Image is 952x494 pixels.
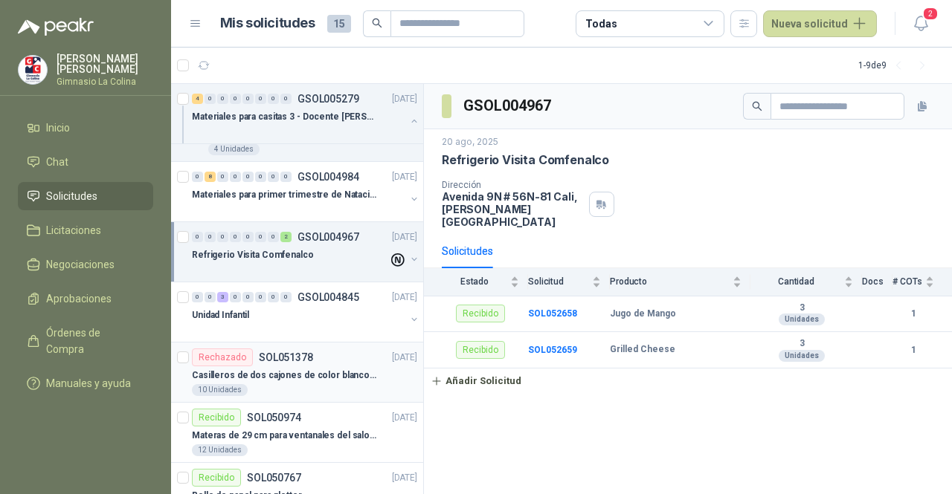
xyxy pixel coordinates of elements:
[297,94,359,104] p: GSOL005279
[392,471,417,485] p: [DATE]
[392,290,417,305] p: [DATE]
[268,172,279,182] div: 0
[528,308,577,319] a: SOL052658
[442,243,493,259] div: Solicitudes
[18,369,153,397] a: Manuales y ayuda
[463,94,553,117] h3: GSOL004967
[442,190,583,228] p: Avenida 9N # 56N-81 Cali , [PERSON_NAME][GEOGRAPHIC_DATA]
[46,188,97,204] span: Solicitudes
[442,152,609,168] p: Refrigerio Visita Comfenalco
[220,13,315,34] h1: Mis solicitudes
[327,15,351,33] span: 15
[18,250,153,279] a: Negociaciones
[57,53,153,74] p: [PERSON_NAME] [PERSON_NAME]
[392,351,417,365] p: [DATE]
[192,94,203,104] div: 4
[280,172,292,182] div: 0
[392,411,417,425] p: [DATE]
[528,268,610,296] th: Solicitud
[217,292,228,302] div: 3
[268,232,279,242] div: 0
[247,412,301,423] p: SOL050974
[442,135,498,149] p: 20 ago, 2025
[192,228,420,276] a: 0 0 0 0 0 0 0 2 GSOL004967[DATE] Refrigerio Visita Comfenalco
[18,148,153,176] a: Chat
[205,94,216,104] div: 0
[19,56,47,84] img: Company Logo
[18,18,94,36] img: Logo peakr
[192,188,377,202] p: Materiales para primer trimestre de Natación
[217,94,228,104] div: 0
[922,7,939,21] span: 2
[255,232,266,242] div: 0
[242,232,254,242] div: 0
[862,268,892,296] th: Docs
[280,94,292,104] div: 0
[192,409,241,426] div: Recibido
[242,94,254,104] div: 0
[192,469,241,487] div: Recibido
[46,154,68,170] span: Chat
[230,94,241,104] div: 0
[585,16,617,32] div: Todas
[230,172,241,182] div: 0
[171,403,423,463] a: RecibidoSOL050974[DATE] Materas de 29 cm para ventanales del salon de lenguaje y coordinación12 U...
[46,222,101,238] span: Licitaciones
[779,350,825,362] div: Unidades
[442,276,507,287] span: Estado
[297,232,359,242] p: GSOL004967
[46,375,131,391] span: Manuales y ayuda
[255,172,266,182] div: 0
[907,10,934,37] button: 2
[46,256,115,273] span: Negociaciones
[18,182,153,210] a: Solicitudes
[247,472,301,483] p: SOL050767
[205,172,216,182] div: 8
[217,232,228,242] div: 0
[18,319,153,363] a: Órdenes de Compra
[255,292,266,302] div: 0
[892,307,934,321] b: 1
[750,268,862,296] th: Cantidad
[171,342,423,403] a: RechazadoSOL051378[DATE] Casilleros de dos cajones de color blanco para casitas 1 y 210 Unidades
[46,120,70,136] span: Inicio
[192,348,253,366] div: Rechazado
[297,172,359,182] p: GSOL004984
[18,216,153,244] a: Licitaciones
[18,114,153,142] a: Inicio
[610,276,730,287] span: Producto
[230,232,241,242] div: 0
[610,344,675,356] b: Grilled Cheese
[424,368,952,394] a: Añadir Solicitud
[610,308,676,320] b: Jugo de Mango
[255,94,266,104] div: 0
[230,292,241,302] div: 0
[763,10,877,37] button: Nueva solicitud
[205,292,216,302] div: 0
[18,285,153,313] a: Aprobaciones
[750,338,853,350] b: 3
[192,384,248,396] div: 10 Unidades
[192,232,203,242] div: 0
[779,313,825,325] div: Unidades
[892,276,922,287] span: # COTs
[192,288,420,336] a: 0 0 3 0 0 0 0 0 GSOL004845[DATE] Unidad Infantil
[192,429,377,443] p: Materas de 29 cm para ventanales del salon de lenguaje y coordinación
[528,276,589,287] span: Solicitud
[858,53,934,77] div: 1 - 9 de 9
[750,276,841,287] span: Cantidad
[192,90,420,137] a: 4 0 0 0 0 0 0 0 GSOL005279[DATE] Materiales para casitas 3 - Docente [PERSON_NAME]
[259,352,313,363] p: SOL051378
[205,232,216,242] div: 0
[392,230,417,244] p: [DATE]
[528,345,577,355] a: SOL052659
[456,305,505,322] div: Recibido
[297,292,359,302] p: GSOL004845
[610,268,750,296] th: Producto
[424,268,528,296] th: Estado
[280,232,292,242] div: 2
[242,172,254,182] div: 0
[242,292,254,302] div: 0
